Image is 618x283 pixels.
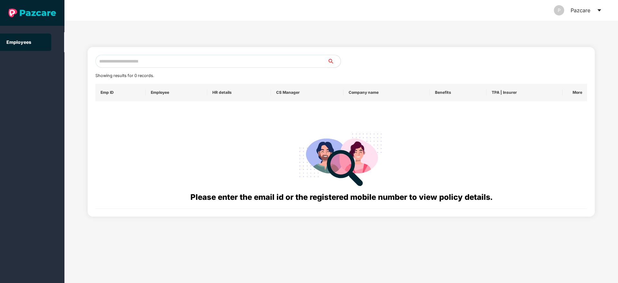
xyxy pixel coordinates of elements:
[95,84,146,101] th: Emp ID
[327,59,341,64] span: search
[271,84,343,101] th: CS Manager
[558,5,561,15] span: P
[95,73,154,78] span: Showing results for 0 records.
[207,84,271,101] th: HR details
[563,84,587,101] th: More
[190,192,492,202] span: Please enter the email id or the registered mobile number to view policy details.
[6,39,31,45] a: Employees
[295,126,388,191] img: svg+xml;base64,PHN2ZyB4bWxucz0iaHR0cDovL3d3dy53My5vcmcvMjAwMC9zdmciIHdpZHRoPSIyODgiIGhlaWdodD0iMj...
[430,84,487,101] th: Benefits
[146,84,207,101] th: Employee
[343,84,430,101] th: Company name
[487,84,563,101] th: TPA | Insurer
[327,55,341,68] button: search
[597,8,602,13] span: caret-down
